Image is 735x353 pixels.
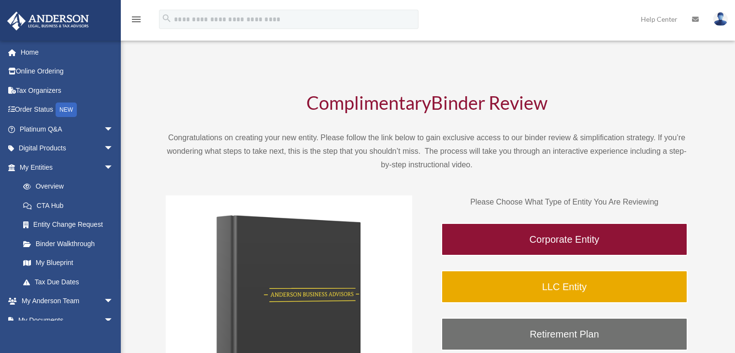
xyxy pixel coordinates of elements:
span: Binder Review [431,91,548,114]
span: arrow_drop_down [104,310,123,330]
a: Online Ordering [7,62,128,81]
a: My Anderson Teamarrow_drop_down [7,292,128,311]
span: arrow_drop_down [104,292,123,311]
a: My Entitiesarrow_drop_down [7,158,128,177]
p: Please Choose What Type of Entity You Are Reviewing [441,195,688,209]
i: search [161,13,172,24]
a: CTA Hub [14,196,128,215]
a: Tax Due Dates [14,272,128,292]
a: Overview [14,177,128,196]
a: LLC Entity [441,270,688,303]
a: Retirement Plan [441,318,688,351]
a: Corporate Entity [441,223,688,256]
a: My Documentsarrow_drop_down [7,310,128,330]
a: Entity Change Request [14,215,128,235]
a: Platinum Q&Aarrow_drop_down [7,119,128,139]
span: arrow_drop_down [104,119,123,139]
a: Digital Productsarrow_drop_down [7,139,128,158]
a: Binder Walkthrough [14,234,123,253]
div: NEW [56,103,77,117]
i: menu [130,14,142,25]
a: Order StatusNEW [7,100,128,120]
span: Complimentary [306,91,431,114]
a: menu [130,17,142,25]
span: arrow_drop_down [104,139,123,159]
a: Home [7,43,128,62]
span: arrow_drop_down [104,158,123,177]
p: Congratulations on creating your new entity. Please follow the link below to gain exclusive acces... [166,131,688,172]
img: Anderson Advisors Platinum Portal [4,12,92,30]
a: My Blueprint [14,253,128,273]
a: Tax Organizers [7,81,128,100]
img: User Pic [713,12,728,26]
